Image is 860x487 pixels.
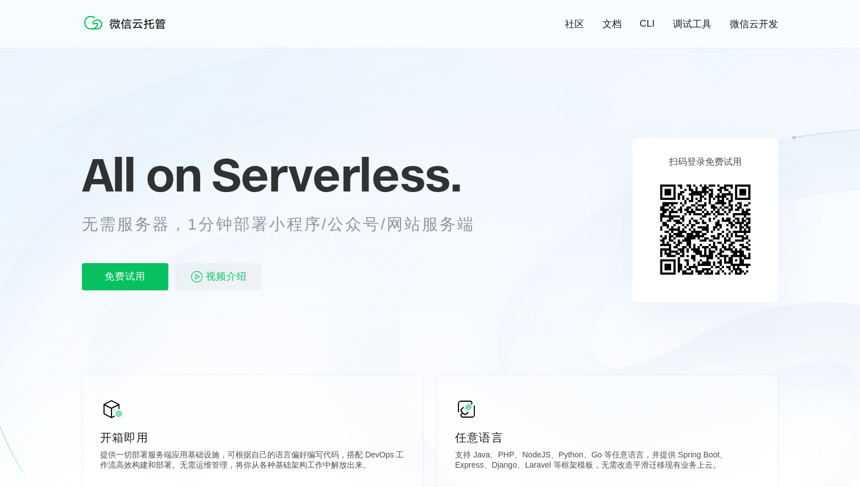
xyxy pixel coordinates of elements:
span: All on [82,146,201,203]
span: 视频介绍 [206,263,247,290]
p: 支持 Java、PHP、NodeJS、Python、Go 等任意语言，并提供 Spring Boot、Express、Django、Laravel 等框架模板，无需改造平滑迁移现有业务上云。 [455,450,760,473]
p: 无需服务器，1分钟部署小程序/公众号/网站服务端 [82,213,496,236]
a: 调试工具 [673,18,712,31]
p: 任意语言 [455,430,760,446]
img: video_play.svg [190,270,204,284]
p: 开箱即用 [100,430,405,446]
p: 提供一切部署服务端应用基础设施，可根据自己的语言偏好编写代码，搭配 DevOps 工作流高效构建和部署。无需运维管理，将你从各种基础架构工作中解放出来。 [100,450,405,473]
a: CLI [640,18,655,30]
img: 微信云托管 [82,11,173,34]
a: 微信云托管 [82,26,173,36]
a: 社区 [565,18,584,31]
p: 免费试用 [82,263,168,290]
a: 微信云开发 [730,18,778,31]
span: Serverless. [212,146,461,203]
p: 扫码登录免费试用 [669,156,742,168]
a: 文档 [602,18,622,31]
